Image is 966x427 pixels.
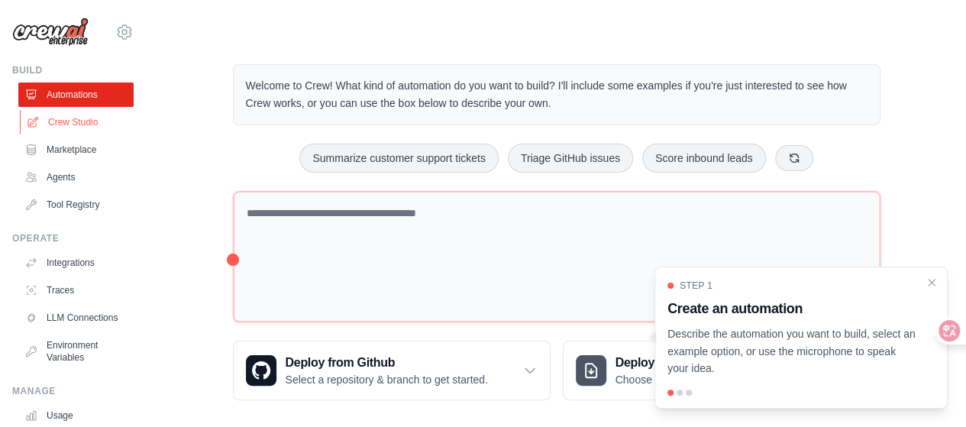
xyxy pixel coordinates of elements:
[12,232,134,244] div: Operate
[20,110,135,134] a: Crew Studio
[615,372,745,387] p: Choose a zip file to upload.
[890,354,966,427] iframe: Chat Widget
[18,82,134,107] a: Automations
[642,144,766,173] button: Score inbound leads
[18,306,134,330] a: LLM Connections
[286,354,488,372] h3: Deploy from Github
[12,385,134,397] div: Manage
[667,298,916,319] h3: Create an automation
[615,354,745,372] h3: Deploy from zip file
[18,165,134,189] a: Agents
[12,64,134,76] div: Build
[680,280,712,292] span: Step 1
[18,251,134,275] a: Integrations
[18,278,134,302] a: Traces
[286,372,488,387] p: Select a repository & branch to get started.
[926,277,938,289] button: Close walkthrough
[18,192,134,217] a: Tool Registry
[508,144,633,173] button: Triage GitHub issues
[18,137,134,162] a: Marketplace
[299,144,498,173] button: Summarize customer support tickets
[12,18,89,47] img: Logo
[246,77,867,112] p: Welcome to Crew! What kind of automation do you want to build? I'll include some examples if you'...
[667,325,916,377] p: Describe the automation you want to build, select an example option, or use the microphone to spe...
[18,333,134,370] a: Environment Variables
[890,354,966,427] div: 聊天小工具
